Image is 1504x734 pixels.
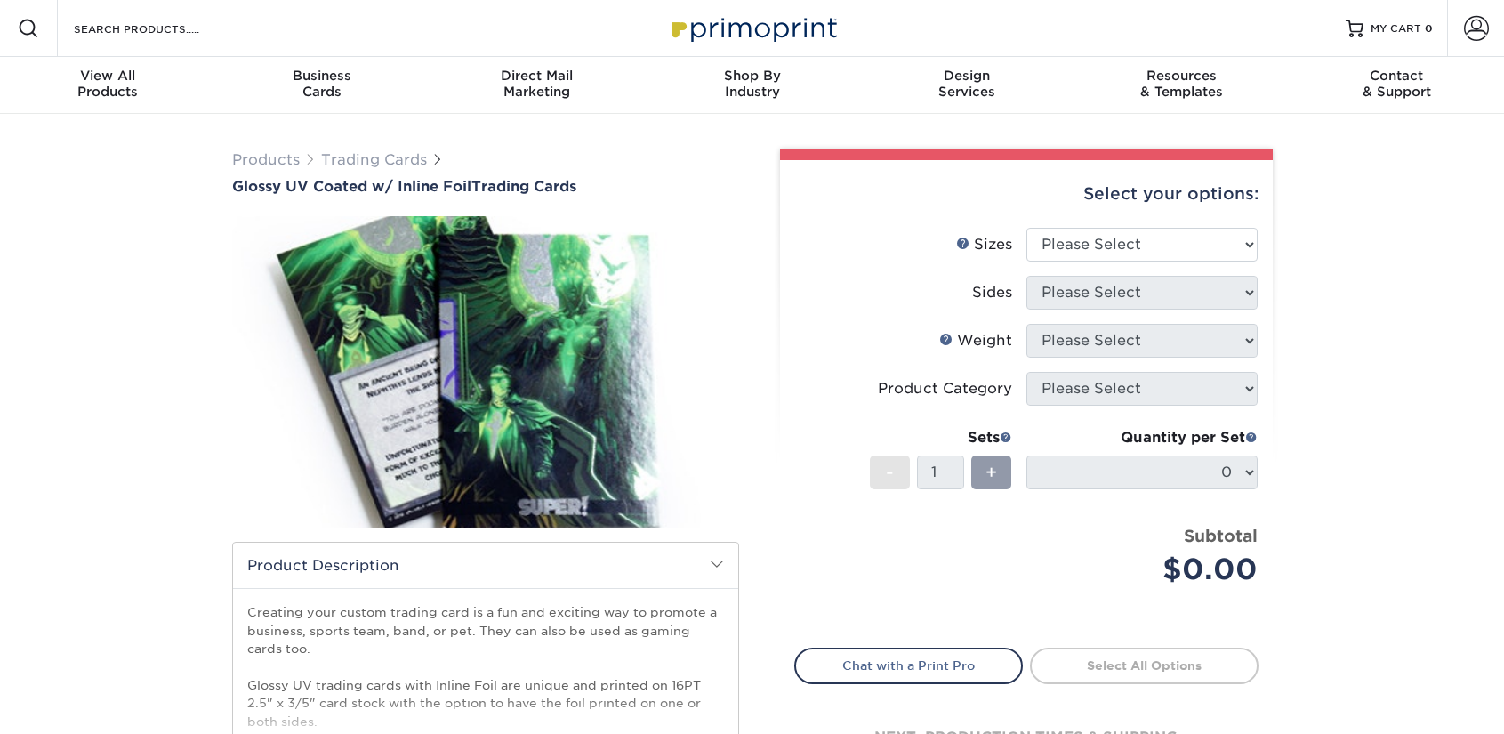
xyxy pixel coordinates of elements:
[233,543,738,588] h2: Product Description
[72,18,245,39] input: SEARCH PRODUCTS.....
[430,68,645,100] div: Marketing
[859,68,1074,100] div: Services
[215,68,430,100] div: Cards
[645,57,860,114] a: Shop ByIndustry
[1040,548,1258,591] div: $0.00
[878,378,1012,399] div: Product Category
[430,57,645,114] a: Direct MailMarketing
[1289,57,1504,114] a: Contact& Support
[1184,526,1258,545] strong: Subtotal
[232,197,739,547] img: Glossy UV Coated w/ Inline Foil 01
[794,160,1259,228] div: Select your options:
[1030,648,1259,683] a: Select All Options
[985,459,997,486] span: +
[956,234,1012,255] div: Sizes
[232,178,471,195] span: Glossy UV Coated w/ Inline Foil
[215,57,430,114] a: BusinessCards
[645,68,860,100] div: Industry
[859,57,1074,114] a: DesignServices
[321,151,427,168] a: Trading Cards
[1289,68,1504,100] div: & Support
[1425,22,1433,35] span: 0
[232,151,300,168] a: Products
[232,178,739,195] a: Glossy UV Coated w/ Inline FoilTrading Cards
[645,68,860,84] span: Shop By
[1074,68,1290,84] span: Resources
[1074,68,1290,100] div: & Templates
[1074,57,1290,114] a: Resources& Templates
[664,9,841,47] img: Primoprint
[870,427,1012,448] div: Sets
[794,648,1023,683] a: Chat with a Print Pro
[859,68,1074,84] span: Design
[972,282,1012,303] div: Sides
[232,178,739,195] h1: Trading Cards
[1371,21,1421,36] span: MY CART
[430,68,645,84] span: Direct Mail
[1289,68,1504,84] span: Contact
[939,330,1012,351] div: Weight
[886,459,894,486] span: -
[215,68,430,84] span: Business
[1026,427,1258,448] div: Quantity per Set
